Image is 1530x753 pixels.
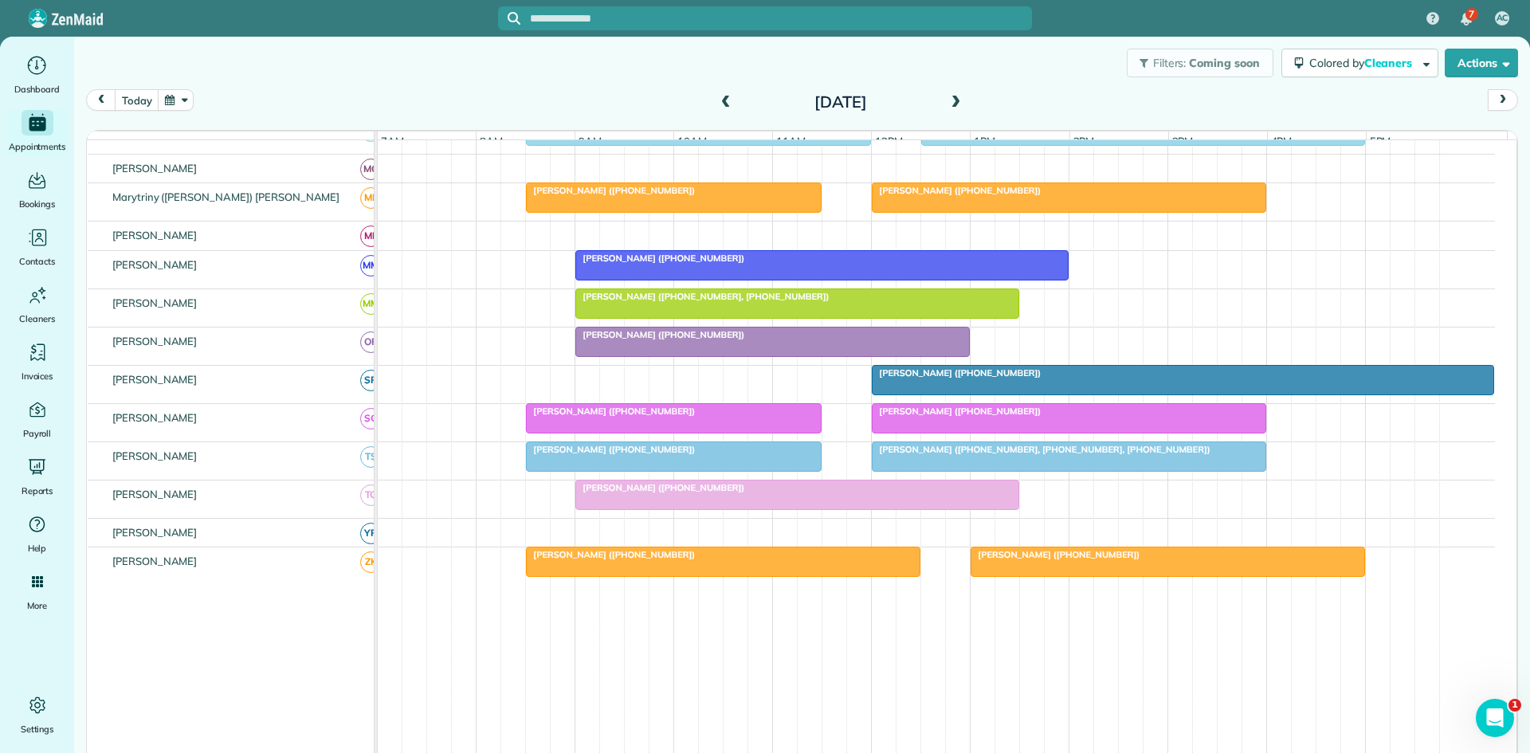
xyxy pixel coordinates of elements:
a: Reports [6,454,68,499]
span: [PERSON_NAME] ([PHONE_NUMBER]) [525,444,696,455]
span: 1pm [971,135,998,147]
span: [PERSON_NAME] [109,229,201,241]
span: AC [1497,12,1508,25]
span: [PERSON_NAME] [109,526,201,539]
span: MM [360,293,382,315]
span: ZK [360,551,382,573]
span: [PERSON_NAME] [109,373,201,386]
span: [PERSON_NAME] [109,555,201,567]
a: Appointments [6,110,68,155]
a: Bookings [6,167,68,212]
a: Settings [6,692,68,737]
span: [PERSON_NAME] ([PHONE_NUMBER]) [575,482,745,493]
span: [PERSON_NAME] ([PHONE_NUMBER]) [871,185,1042,196]
span: 11am [773,135,809,147]
span: 12pm [872,135,906,147]
span: [PERSON_NAME] [109,335,201,347]
span: Filters: [1153,56,1187,70]
span: 3pm [1169,135,1197,147]
span: Marytriny ([PERSON_NAME]) [PERSON_NAME] [109,190,343,203]
a: Cleaners [6,282,68,327]
button: today [115,89,159,111]
span: 2pm [1070,135,1098,147]
span: MG [360,159,382,180]
span: Reports [22,483,53,499]
span: [PERSON_NAME] ([PHONE_NUMBER]) [970,549,1140,560]
span: [PERSON_NAME] ([PHONE_NUMBER]) [575,253,745,264]
span: [PERSON_NAME] ([PHONE_NUMBER]) [525,549,696,560]
a: Contacts [6,225,68,269]
a: Help [6,512,68,556]
button: Colored byCleaners [1281,49,1438,77]
span: Dashboard [14,81,60,97]
button: Focus search [498,12,520,25]
span: [PERSON_NAME] ([PHONE_NUMBER]) [871,367,1042,378]
button: Actions [1445,49,1518,77]
span: [PERSON_NAME] [109,296,201,309]
span: 4pm [1268,135,1296,147]
span: OR [360,331,382,353]
span: [PERSON_NAME] ([PHONE_NUMBER]) [525,406,696,417]
span: More [27,598,47,614]
span: SC [360,408,382,429]
span: Settings [21,721,54,737]
span: MM [360,255,382,276]
h2: [DATE] [741,93,940,111]
span: [PERSON_NAME] ([PHONE_NUMBER]) [871,406,1042,417]
span: ML [360,226,382,247]
span: Cleaners [1364,56,1415,70]
span: [PERSON_NAME] ([PHONE_NUMBER]) [575,329,745,340]
button: next [1488,89,1518,111]
span: Help [28,540,47,556]
span: 9am [575,135,605,147]
span: Coming soon [1189,56,1261,70]
span: [PERSON_NAME] ([PHONE_NUMBER], [PHONE_NUMBER], [PHONE_NUMBER]) [871,444,1210,455]
span: 7 [1469,8,1474,21]
div: 7 unread notifications [1450,2,1483,37]
span: Bookings [19,196,56,212]
span: Contacts [19,253,55,269]
span: [PERSON_NAME] ([PHONE_NUMBER], [PHONE_NUMBER]) [575,291,830,302]
a: Dashboard [6,53,68,97]
span: Colored by [1309,56,1418,70]
span: Invoices [22,368,53,384]
span: Appointments [9,139,66,155]
span: [PERSON_NAME] [109,162,201,175]
span: 5pm [1367,135,1395,147]
iframe: Intercom live chat [1476,699,1514,737]
span: SR [360,370,382,391]
span: [PERSON_NAME] [109,449,201,462]
span: 10am [674,135,710,147]
span: YR [360,523,382,544]
span: [PERSON_NAME] [109,411,201,424]
span: TG [360,484,382,506]
span: 1 [1508,699,1521,712]
span: TS [360,446,382,468]
span: 8am [477,135,506,147]
span: 7am [378,135,407,147]
span: [PERSON_NAME] ([PHONE_NUMBER]) [525,185,696,196]
a: Payroll [6,397,68,441]
span: Cleaners [19,311,55,327]
a: Invoices [6,339,68,384]
span: [PERSON_NAME] [109,488,201,500]
button: prev [86,89,116,111]
svg: Focus search [508,12,520,25]
span: [PERSON_NAME] [109,258,201,271]
span: ME [360,187,382,209]
span: Payroll [23,426,52,441]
